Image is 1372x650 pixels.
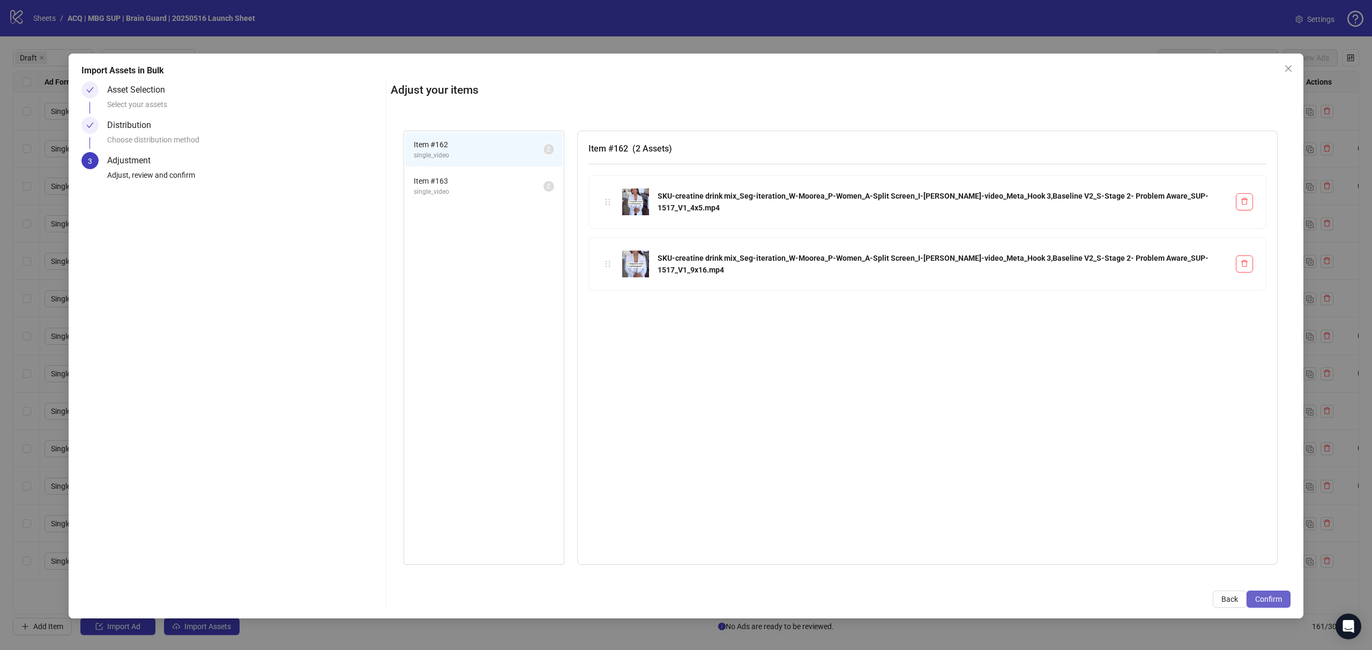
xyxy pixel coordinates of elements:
div: Select your assets [107,99,382,117]
span: 2 [547,146,550,153]
div: SKU-creatine drink mix_Seg-iteration_W-Moorea_P-Women_A-Split Screen_I-[PERSON_NAME]-video_Meta_H... [658,252,1227,276]
h2: Adjust your items [391,81,1291,99]
h3: Item # 162 [588,142,1266,155]
span: Back [1221,595,1238,603]
div: Adjust, review and confirm [107,169,382,187]
span: holder [604,198,612,206]
sup: 2 [543,144,554,155]
span: ( 2 Assets ) [632,143,672,154]
button: Delete [1236,193,1253,210]
button: Delete [1236,255,1253,273]
div: holder [602,196,614,208]
img: SKU-creatine drink mix_Seg-iteration_W-Moorea_P-Women_A-Split Screen_I-Amy Shah_F-video_Meta_Hook... [622,188,649,215]
span: 3 [88,157,92,165]
button: Close [1280,60,1297,77]
div: holder [602,258,614,270]
span: Item # 162 [414,139,543,150]
button: Back [1213,591,1247,608]
span: close [1284,64,1293,73]
div: Adjustment [107,152,159,169]
span: delete [1241,260,1248,267]
span: delete [1241,198,1248,205]
div: Open Intercom Messenger [1336,614,1361,639]
div: Asset Selection [107,81,174,99]
sup: 2 [543,181,554,192]
img: SKU-creatine drink mix_Seg-iteration_W-Moorea_P-Women_A-Split Screen_I-Amy Shah_F-video_Meta_Hook... [622,251,649,277]
div: Distribution [107,117,160,134]
span: single_video [414,150,543,161]
span: Item # 163 [414,175,543,187]
span: check [86,122,94,129]
span: holder [604,260,612,268]
div: SKU-creatine drink mix_Seg-iteration_W-Moorea_P-Women_A-Split Screen_I-[PERSON_NAME]-video_Meta_H... [658,190,1227,214]
span: check [86,86,94,94]
button: Confirm [1247,591,1291,608]
span: single_video [414,187,543,197]
span: Confirm [1255,595,1282,603]
div: Import Assets in Bulk [81,64,1291,77]
span: 2 [547,183,550,190]
div: Choose distribution method [107,134,382,152]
